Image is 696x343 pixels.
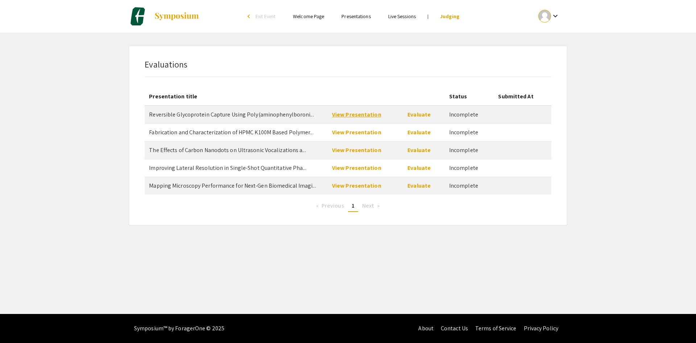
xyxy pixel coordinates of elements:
[445,88,494,106] th: Status
[352,202,355,209] span: 1
[332,111,381,118] a: View Presentation
[524,324,558,332] a: Privacy Policy
[441,324,468,332] a: Contact Us
[362,202,374,209] span: Next
[332,128,381,136] a: View Presentation
[407,128,431,136] a: Evaluate
[445,123,494,141] td: Incomplete
[494,88,551,106] th: Submitted At
[129,7,199,25] a: Charlotte Biomedical Sciences Symposium 2025
[293,13,324,20] a: Welcome Page
[129,7,147,25] img: Charlotte Biomedical Sciences Symposium 2025
[341,13,370,20] a: Presentations
[445,159,494,177] td: Incomplete
[134,314,224,343] div: Symposium™ by ForagerOne © 2025
[149,111,314,118] span: Reversible Glycoprotein Capture Using Poly(aminophenylboronic acid) Nanorods Under a Wide pH Rang...
[149,182,316,189] span: Mapping Microscopy Performance for Next-Gen Biomedical Imaging
[424,13,431,20] li: |
[332,182,381,189] a: View Presentation
[149,146,306,154] span: The Effects of Carbon Nanodots on Ultrasonic Vocalizations and Other Behaviors of C57BL/6J and&nb...
[248,14,252,19] div: arrow_back_ios
[445,141,494,159] td: Incomplete
[145,88,328,106] th: Presentation title
[332,146,381,154] a: View Presentation
[407,164,431,172] a: Evaluate
[154,12,199,21] img: Symposium by ForagerOne
[332,164,381,172] a: View Presentation
[150,200,546,212] ul: Pagination
[418,324,434,332] a: About
[475,324,517,332] a: Terms of Service
[407,146,431,154] a: Evaluate
[5,310,31,338] iframe: Chat
[149,164,306,172] span: Improving Lateral Resolution in Single-Shot Quantitative Phase Microscopy.
[388,13,416,20] a: Live Sessions
[149,128,313,136] span: Fabrication and Characterization of HPMC K100M Based Polymeric Filmsvia Extrusion-Based 3D Printing
[256,13,275,20] span: Exit Event
[445,177,494,195] td: Incomplete
[145,58,187,70] span: Evaluations
[322,202,344,209] span: Previous
[407,182,431,189] a: Evaluate
[445,106,494,124] td: Incomplete
[407,111,431,118] a: Evaluate
[551,12,560,20] mat-icon: Expand account dropdown
[531,8,567,24] button: Expand account dropdown
[440,13,459,20] a: Judging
